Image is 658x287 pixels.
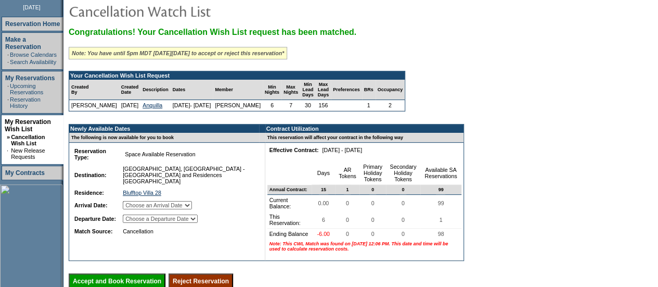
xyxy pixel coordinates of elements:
[7,134,10,140] b: »
[344,185,351,194] span: 1
[315,229,332,239] span: -6.00
[143,102,162,108] a: Anguilla
[7,147,10,160] td: ·
[312,161,335,185] td: Days
[316,100,331,111] td: 156
[69,100,119,111] td: [PERSON_NAME]
[5,169,45,177] a: My Contracts
[69,1,277,21] img: pgTtlCancellationNotification.gif
[213,100,263,111] td: [PERSON_NAME]
[5,36,41,51] a: Make a Reservation
[300,100,316,111] td: 30
[7,59,9,65] td: ·
[69,71,405,80] td: Your Cancellation Wish List Request
[319,185,328,194] span: 15
[213,80,263,100] td: Member
[72,50,284,56] i: Note: You have until 5pm MDT [DATE][DATE] to accept or reject this reservation*
[320,215,327,225] span: 6
[11,134,45,146] a: Cancellation Wish List
[436,198,446,208] span: 99
[399,215,407,225] span: 0
[281,100,300,111] td: 7
[123,190,161,196] a: Blufftop Villa 28
[436,185,445,194] span: 99
[344,198,351,208] span: 0
[69,124,259,133] td: Newly Available Dates
[10,96,41,109] a: Reservation History
[420,161,461,185] td: Available SA Reservations
[74,148,106,160] b: Reservation Type:
[267,195,312,211] td: Current Balance:
[74,228,112,234] b: Match Source:
[344,215,351,225] span: 0
[344,229,351,239] span: 0
[69,80,119,100] td: Created By
[74,190,104,196] b: Residence:
[10,59,56,65] a: Search Availability
[263,80,281,100] td: Min Nights
[5,74,55,82] a: My Reservations
[362,80,376,100] td: BRs
[123,149,197,159] span: Space Available Reservation
[362,100,376,111] td: 1
[359,161,385,185] td: Primary Holiday Tokens
[74,216,116,222] b: Departure Date:
[436,229,446,239] span: 98
[335,161,359,185] td: AR Tokens
[376,100,405,111] td: 2
[263,100,281,111] td: 6
[74,172,107,178] b: Destination:
[386,161,420,185] td: Secondary Holiday Tokens
[369,215,377,225] span: 0
[171,80,213,100] td: Dates
[5,20,60,28] a: Reservation Home
[369,198,377,208] span: 0
[171,100,213,111] td: [DATE]- [DATE]
[119,80,141,100] td: Created Date
[23,4,41,10] span: [DATE]
[74,202,107,208] b: Arrival Date:
[119,100,141,111] td: [DATE]
[267,185,312,195] td: Annual Contract:
[69,133,259,143] td: The following is now available for you to book
[11,147,45,160] a: New Release Requests
[140,80,171,100] td: Description
[7,96,9,109] td: ·
[399,229,407,239] span: 0
[316,198,331,208] span: 0.00
[316,80,331,100] td: Max Lead Days
[121,164,256,186] td: [GEOGRAPHIC_DATA], [GEOGRAPHIC_DATA] - [GEOGRAPHIC_DATA] and Residences [GEOGRAPHIC_DATA]
[281,80,300,100] td: Max Nights
[7,52,9,58] td: ·
[331,80,362,100] td: Preferences
[10,52,57,58] a: Browse Calendars
[369,185,376,194] span: 0
[265,124,463,133] td: Contract Utilization
[267,229,312,239] td: Ending Balance
[121,226,256,236] td: Cancellation
[369,229,377,239] span: 0
[269,147,319,153] b: Effective Contract:
[7,83,9,95] td: ·
[399,185,406,194] span: 0
[69,28,356,36] span: Congratulations! Your Cancellation Wish List request has been matched.
[322,147,362,153] nobr: [DATE] - [DATE]
[267,239,461,254] td: Note: This CWL Match was found on [DATE] 12:06 PM. This date and time will be used to calculate r...
[376,80,405,100] td: Occupancy
[437,215,445,225] span: 1
[267,211,312,229] td: This Reservation:
[265,133,463,143] td: This reservation will affect your contract in the following way
[399,198,407,208] span: 0
[5,118,51,133] a: My Reservation Wish List
[10,83,43,95] a: Upcoming Reservations
[300,80,316,100] td: Min Lead Days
